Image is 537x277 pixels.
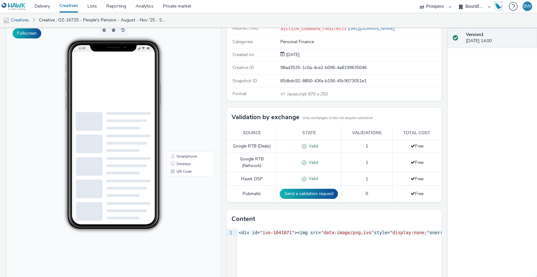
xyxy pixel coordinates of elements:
[366,159,368,165] span: 1
[366,191,368,197] span: 0
[2,3,26,10] img: undefined Logo
[170,140,184,144] span: Desktop
[232,113,299,122] h3: Validation by exchange
[411,191,423,197] span: Free
[280,39,440,45] div: Personal Finance
[494,1,506,11] a: Hawk Academy
[72,24,79,28] span: 12:40
[366,176,368,182] span: 1
[347,26,397,32] a: [URL][DOMAIN_NAME]
[280,78,440,84] div: 85dbdc92-8850-43fa-b156-45c9073051e1
[227,140,277,153] td: Google RTB (Deals)
[227,186,277,202] td: Pubmatic
[366,143,368,149] span: 1
[280,65,440,71] div: 98ad3535-1c0a-4ce2-b096-4a8199635046
[170,132,191,136] span: Smartphone
[306,143,318,149] span: Valid
[390,230,429,235] span: "display:none;"
[227,127,277,140] th: Source
[232,214,255,224] h3: Content
[232,25,259,31] span: Redirect URL
[285,52,299,58] span: [DATE]
[341,127,392,140] th: Validations
[232,65,254,71] span: Creative ID
[494,1,503,11] img: Hawk Academy
[227,153,277,172] td: Google RTB (Network)
[227,230,233,236] div: 1
[232,52,254,58] span: Created on
[306,159,318,165] span: Valid
[285,52,299,58] div: Creation 26 August 2025, 14:00
[162,130,206,138] li: Smartphone
[13,28,41,38] button: Fullscreen
[3,17,9,24] img: mobile
[466,32,484,38] strong: Version 1
[232,39,253,45] span: Categories
[321,230,374,235] span: "data:image/png,ivo"
[227,172,277,186] td: Hawk DSP
[411,159,423,165] span: Free
[260,230,294,235] span: "ivo-1041071"
[306,176,318,182] span: Valid
[392,127,441,140] th: Total cost
[280,189,338,199] button: Send a validation request
[411,143,423,149] span: Free
[170,147,185,151] span: QR Code
[287,91,308,97] span: Javascript
[162,138,206,146] li: Desktop
[303,116,373,121] small: Only exchanges in this list require validation
[232,78,257,84] span: Snapshot ID
[232,91,247,97] span: Format
[162,146,206,153] li: QR Code
[36,13,170,28] a: Creative : OZ-16725 - People's Pension - August - Nov '25 - Skin V1 [427344088]
[523,2,531,11] div: BW
[466,32,532,44] div: [DATE] 14:00
[280,26,347,31] code: ${click_command_redirect}
[411,176,423,182] span: Free
[287,91,327,97] span: 970 x 250
[277,127,341,140] th: State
